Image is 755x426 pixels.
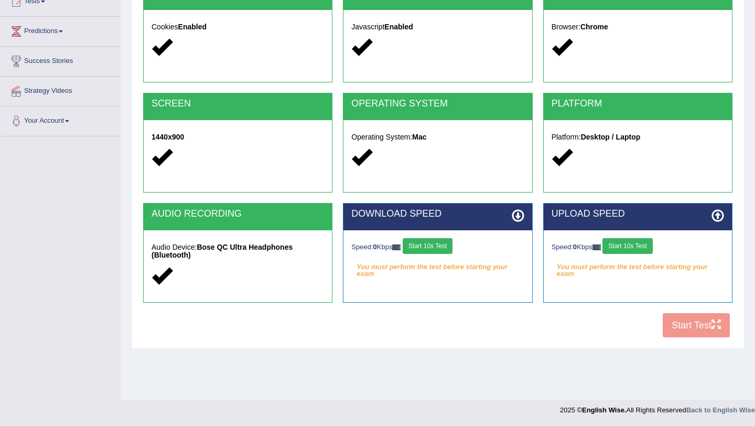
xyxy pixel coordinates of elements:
h5: Browser: [552,23,724,31]
h2: PLATFORM [552,99,724,109]
button: Start 10s Test [602,238,652,254]
div: Speed: Kbps [351,238,524,257]
strong: 1440x900 [152,133,184,141]
img: ajax-loader-fb-connection.gif [592,244,601,250]
strong: Enabled [178,23,207,31]
a: Strategy Videos [1,77,120,103]
a: Success Stories [1,47,120,73]
em: You must perform the test before starting your exam [351,259,524,275]
strong: 0 [573,243,577,251]
h2: DOWNLOAD SPEED [351,209,524,219]
strong: Bose QC Ultra Headphones (Bluetooth) [152,243,293,259]
h2: OPERATING SYSTEM [351,99,524,109]
a: Predictions [1,17,120,43]
img: ajax-loader-fb-connection.gif [392,244,401,250]
h5: Platform: [552,133,724,141]
em: You must perform the test before starting your exam [552,259,724,275]
strong: Desktop / Laptop [581,133,641,141]
strong: Enabled [384,23,413,31]
a: Back to English Wise [686,406,755,414]
a: Your Account [1,106,120,133]
strong: Mac [412,133,426,141]
h5: Cookies [152,23,324,31]
div: 2025 © All Rights Reserved [560,400,755,415]
h2: SCREEN [152,99,324,109]
h2: UPLOAD SPEED [552,209,724,219]
button: Start 10s Test [403,238,452,254]
strong: English Wise. [582,406,626,414]
h2: AUDIO RECORDING [152,209,324,219]
strong: 0 [373,243,377,251]
strong: Chrome [580,23,608,31]
h5: Javascript [351,23,524,31]
h5: Audio Device: [152,243,324,260]
h5: Operating System: [351,133,524,141]
div: Speed: Kbps [552,238,724,257]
